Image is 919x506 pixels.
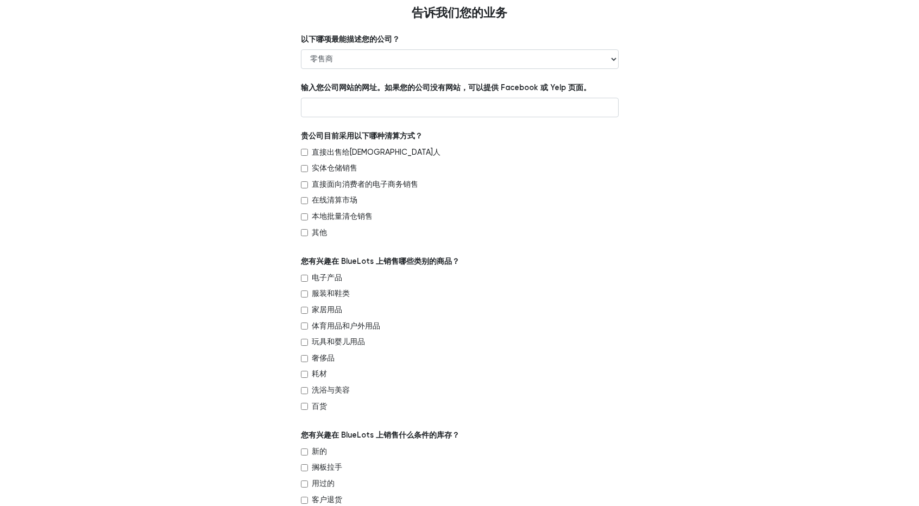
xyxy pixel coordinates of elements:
[301,403,308,410] input: 百货
[312,305,342,314] font: 家居用品
[412,6,507,20] font: 告诉我们您的业务
[301,197,308,204] input: 在线清算市场
[301,430,459,440] font: 您有兴趣在 BlueLots 上销售什么条件的库存？
[312,228,327,237] font: 其他
[312,447,327,456] font: 新的
[312,289,350,298] font: 服装和鞋类
[301,149,308,156] input: 直接出售给[DEMOGRAPHIC_DATA]人
[301,275,308,282] input: 电子产品
[312,337,365,346] font: 玩具和婴儿用品
[301,34,400,44] font: 以下哪项最能描述您的公司？
[301,480,308,488] input: 用过的
[312,479,335,488] font: 用过的
[312,195,357,205] font: 在线清算市场
[312,212,373,221] font: 本地批量清仓销售
[312,148,440,157] font: 直接出售给[DEMOGRAPHIC_DATA]人
[301,83,591,92] font: 输入您公司网站的网址。如果您的公司没有网站，可以提供 Facebook 或 Yelp 页面。
[301,322,308,330] input: 体育用品和户外用品
[312,273,342,282] font: 电子产品
[301,387,308,394] input: 洗浴与美容
[301,213,308,220] input: 本地批量清仓销售
[301,181,308,188] input: 直接面向消费者的电子商务销售
[301,131,423,141] font: 贵公司目前采用以下哪种清算方式？
[312,385,350,395] font: 洗浴与美容
[301,355,308,362] input: 奢侈品
[301,497,308,504] input: 客户退货
[312,463,342,472] font: 搁板拉手
[312,163,357,173] font: 实体仓储销售
[301,290,308,298] input: 服装和鞋类
[312,369,327,378] font: 耗材
[301,307,308,314] input: 家居用品
[312,495,342,504] font: 客户退货
[301,371,308,378] input: 耗材
[312,353,335,363] font: 奢侈品
[312,321,380,331] font: 体育用品和户外用品
[301,448,308,456] input: 新的
[301,229,308,236] input: 其他
[312,180,418,189] font: 直接面向消费者的电子商务销售
[312,402,327,411] font: 百货
[301,165,308,172] input: 实体仓储销售
[301,256,459,266] font: 您有兴趣在 BlueLots 上销售哪些类别的商品？
[301,339,308,346] input: 玩具和婴儿用品
[301,464,308,471] input: 搁板拉手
